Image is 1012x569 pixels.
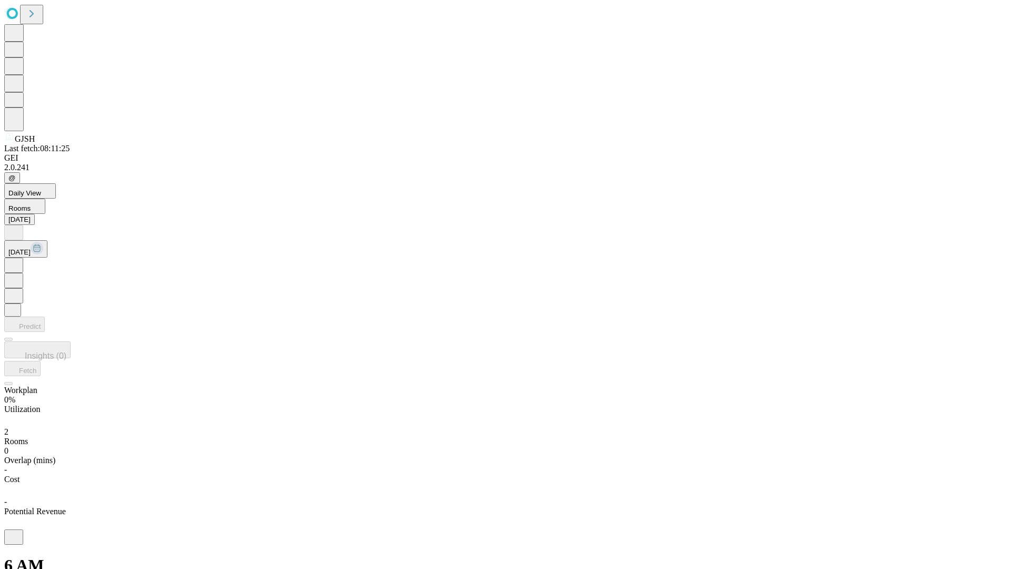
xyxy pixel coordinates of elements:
span: GJSH [15,134,35,143]
span: [DATE] [8,248,31,256]
button: @ [4,172,20,183]
button: Fetch [4,361,41,376]
span: - [4,465,7,474]
button: Insights (0) [4,341,71,358]
span: Cost [4,475,20,484]
span: Rooms [4,437,28,446]
span: @ [8,174,16,182]
span: 2 [4,427,8,436]
span: Utilization [4,405,40,414]
span: Insights (0) [25,351,66,360]
button: [DATE] [4,240,47,258]
div: GEI [4,153,1008,163]
span: 0% [4,395,15,404]
span: Last fetch: 08:11:25 [4,144,70,153]
span: Rooms [8,204,31,212]
span: 0 [4,446,8,455]
button: Rooms [4,199,45,214]
span: Potential Revenue [4,507,66,516]
button: [DATE] [4,214,35,225]
span: Overlap (mins) [4,456,55,465]
button: Predict [4,317,45,332]
span: Daily View [8,189,41,197]
span: Workplan [4,386,37,395]
div: 2.0.241 [4,163,1008,172]
button: Daily View [4,183,56,199]
span: - [4,497,7,506]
